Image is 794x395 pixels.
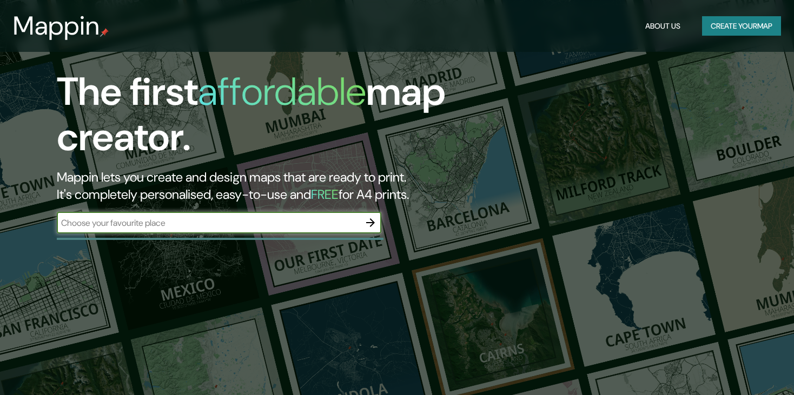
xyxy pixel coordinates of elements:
button: Create yourmap [702,16,781,36]
button: About Us [641,16,685,36]
h3: Mappin [13,11,100,41]
h5: FREE [311,186,339,203]
h1: The first map creator. [57,69,454,169]
h2: Mappin lets you create and design maps that are ready to print. It's completely personalised, eas... [57,169,454,203]
img: mappin-pin [100,28,109,37]
h1: affordable [198,66,366,117]
input: Choose your favourite place [57,217,360,229]
iframe: Help widget launcher [698,353,782,383]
